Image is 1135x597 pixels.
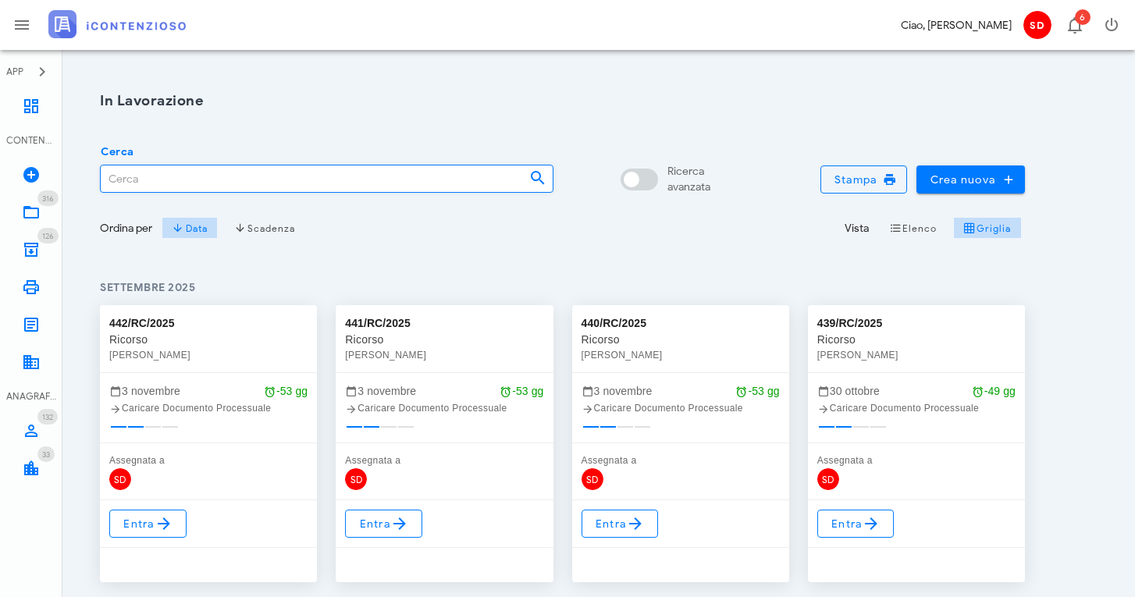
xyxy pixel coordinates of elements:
[100,279,1025,296] h4: settembre 2025
[345,347,543,363] div: [PERSON_NAME]
[345,453,543,468] div: Assegnata a
[37,409,58,425] span: Distintivo
[96,144,133,160] label: Cerca
[817,314,883,332] div: 439/RC/2025
[6,389,56,403] div: ANAGRAFICA
[878,217,947,239] button: Elenco
[963,222,1012,234] span: Griglia
[582,510,659,538] a: Entra
[100,91,1025,112] h1: In Lavorazione
[817,468,839,490] span: SD
[48,10,186,38] img: logo-text-2x.png
[224,217,306,239] button: Scadenza
[582,347,780,363] div: [PERSON_NAME]
[735,382,779,400] div: -53 gg
[1023,11,1051,39] span: SD
[817,510,895,538] a: Entra
[42,412,53,422] span: 132
[582,468,603,490] span: SD
[582,332,780,347] div: Ricorso
[500,382,543,400] div: -53 gg
[264,382,308,400] div: -53 gg
[595,514,646,533] span: Entra
[817,382,1016,400] div: 30 ottobre
[345,382,543,400] div: 3 novembre
[109,332,308,347] div: Ricorso
[345,510,422,538] a: Entra
[1018,6,1055,44] button: SD
[820,165,908,194] button: Stampa
[37,190,59,206] span: Distintivo
[358,514,409,533] span: Entra
[834,172,895,187] span: Stampa
[42,450,50,460] span: 33
[234,222,296,234] span: Scadenza
[345,400,543,416] div: Caricare Documento Processuale
[1055,6,1093,44] button: Distintivo
[123,514,173,533] span: Entra
[831,514,881,533] span: Entra
[100,220,152,236] div: Ordina per
[345,468,367,490] span: SD
[345,332,543,347] div: Ricorso
[37,228,59,243] span: Distintivo
[109,453,308,468] div: Assegnata a
[345,314,411,332] div: 441/RC/2025
[162,217,218,239] button: Data
[817,400,1016,416] div: Caricare Documento Processuale
[6,133,56,147] div: CONTENZIOSO
[916,165,1025,194] button: Crea nuova
[109,347,308,363] div: [PERSON_NAME]
[954,217,1022,239] button: Griglia
[582,314,647,332] div: 440/RC/2025
[172,222,207,234] span: Data
[109,382,308,400] div: 3 novembre
[582,453,780,468] div: Assegnata a
[582,382,780,400] div: 3 novembre
[1075,9,1091,25] span: Distintivo
[109,314,175,332] div: 442/RC/2025
[109,468,131,490] span: SD
[42,231,54,241] span: 126
[109,510,187,538] a: Entra
[901,17,1012,34] div: Ciao, [PERSON_NAME]
[845,220,869,236] div: Vista
[109,400,308,416] div: Caricare Documento Processuale
[817,332,1016,347] div: Ricorso
[817,347,1016,363] div: [PERSON_NAME]
[889,222,938,234] span: Elenco
[929,172,1012,187] span: Crea nuova
[817,453,1016,468] div: Assegnata a
[972,382,1016,400] div: -49 gg
[101,165,517,192] input: Cerca
[37,446,55,462] span: Distintivo
[667,164,710,195] div: Ricerca avanzata
[42,194,54,204] span: 316
[582,400,780,416] div: Caricare Documento Processuale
